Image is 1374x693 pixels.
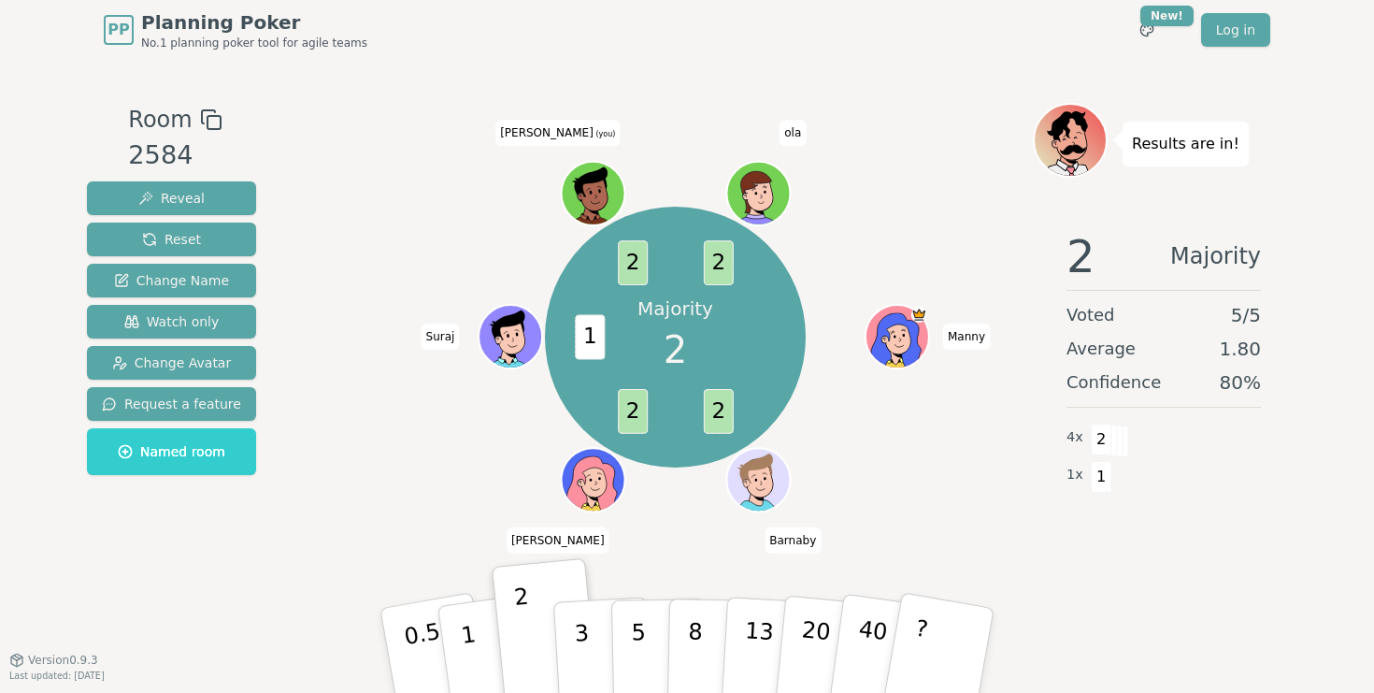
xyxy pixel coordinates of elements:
button: Reset [87,223,256,256]
a: Log in [1201,13,1270,47]
span: Click to change your name [422,324,460,350]
span: 2 [618,240,648,285]
span: Reveal [138,189,205,208]
button: Watch only [87,305,256,339]
span: 2 [664,322,687,378]
p: Results are in! [1132,131,1239,157]
span: Reset [142,230,201,249]
span: Click to change your name [495,120,620,146]
p: Majority [637,296,713,322]
div: New! [1140,6,1194,26]
span: 4 x [1066,427,1083,448]
span: Average [1066,336,1136,362]
span: No.1 planning poker tool for agile teams [141,36,367,51]
button: Click to change your avatar [563,164,623,224]
button: Named room [87,428,256,475]
span: Click to change your name [943,324,990,350]
span: Version 0.9.3 [28,653,98,668]
span: 80 % [1220,369,1261,396]
span: Change Name [114,271,229,290]
span: Last updated: [DATE] [9,671,105,681]
button: Version0.9.3 [9,653,98,668]
span: 5 / 5 [1231,302,1261,328]
a: PPPlanning PokerNo.1 planning poker tool for agile teams [104,9,367,51]
span: 2 [618,388,648,433]
span: 1.80 [1219,336,1261,362]
p: 2 [513,584,537,686]
button: Change Name [87,264,256,297]
span: Planning Poker [141,9,367,36]
div: 2584 [128,137,222,175]
span: (you) [594,130,616,138]
span: Watch only [124,312,220,331]
button: Change Avatar [87,346,256,380]
span: Click to change your name [780,120,806,146]
span: Manny is the host [910,307,926,323]
span: Click to change your name [507,527,609,554]
button: Request a feature [87,387,256,421]
button: Reveal [87,181,256,215]
span: 2 [1091,424,1112,455]
span: Majority [1170,234,1261,279]
span: 1 [1091,461,1112,493]
span: 2 [703,240,733,285]
span: 2 [1066,234,1095,279]
span: Confidence [1066,369,1161,396]
button: New! [1130,13,1164,47]
span: Request a feature [102,395,241,413]
span: 2 [703,388,733,433]
span: 1 [575,314,605,359]
span: Change Avatar [112,354,232,372]
span: Room [128,103,192,137]
span: 1 x [1066,465,1083,485]
span: Click to change your name [765,527,821,554]
span: Named room [118,442,225,461]
span: PP [107,19,129,41]
span: Voted [1066,302,1115,328]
